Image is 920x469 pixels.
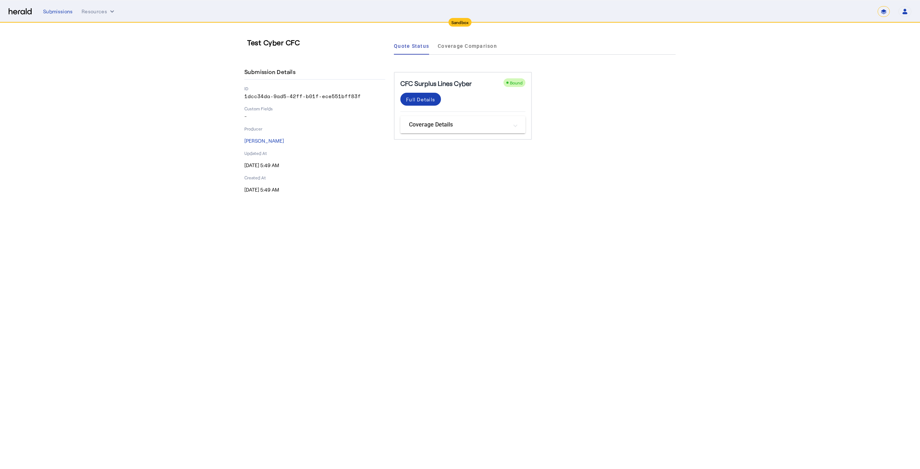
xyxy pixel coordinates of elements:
p: ID [244,86,385,91]
p: Custom Fields [244,106,385,111]
div: Submissions [43,8,73,15]
h3: Test Cyber CFC [247,37,388,47]
div: Full Details [406,96,435,103]
h4: Submission Details [244,68,298,76]
span: Quote Status [394,43,429,49]
p: [PERSON_NAME] [244,137,385,144]
mat-expansion-panel-header: Coverage Details [400,116,525,133]
p: Updated At [244,150,385,156]
h5: CFC Surplus Lines Cyber [400,78,472,88]
mat-panel-title: Coverage Details [409,120,508,129]
p: Producer [244,126,385,132]
button: Resources dropdown menu [82,8,116,15]
img: Herald Logo [9,8,32,15]
p: - [244,113,385,120]
a: Quote Status [394,37,429,55]
span: Coverage Comparison [438,43,497,49]
p: Created At [244,175,385,180]
button: Full Details [400,93,441,106]
a: Coverage Comparison [438,37,497,55]
div: Sandbox [448,18,472,27]
p: [DATE] 5:49 AM [244,186,385,193]
span: Bound [510,80,523,85]
p: [DATE] 5:49 AM [244,162,385,169]
p: 1dcc34da-9ad5-42ff-b01f-ece551bff83f [244,93,385,100]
